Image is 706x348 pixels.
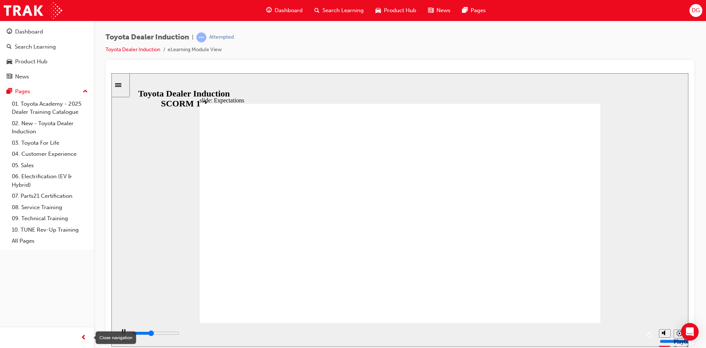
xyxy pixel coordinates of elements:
[209,34,234,41] div: Attempted
[15,87,30,96] div: Pages
[9,224,91,236] a: 10. TUNE Rev-Up Training
[15,43,56,51] div: Search Learning
[7,44,12,50] span: search-icon
[375,6,381,15] span: car-icon
[106,33,189,42] span: Toyota Dealer Induction
[81,333,86,342] span: prev-icon
[9,160,91,171] a: 05. Sales
[106,46,160,53] a: Toyota Dealer Induction
[275,6,303,15] span: Dashboard
[309,3,370,18] a: search-iconSearch Learning
[314,6,320,15] span: search-icon
[3,70,91,84] a: News
[15,57,47,66] div: Product Hub
[260,3,309,18] a: guage-iconDashboard
[83,87,88,96] span: up-icon
[456,3,492,18] a: pages-iconPages
[4,2,62,19] img: Trak
[15,73,29,81] div: News
[196,32,206,42] span: learningRecordVerb_ATTEMPT-icon
[21,257,68,263] input: slide progress
[96,331,136,344] div: Close navigation
[9,148,91,160] a: 04. Customer Experience
[533,256,544,267] button: Replay (Ctrl+Alt+R)
[462,6,468,15] span: pages-icon
[9,118,91,137] a: 02. New - Toyota Dealer Induction
[471,6,486,15] span: Pages
[681,323,699,341] div: Open Intercom Messenger
[422,3,456,18] a: news-iconNews
[544,250,573,274] div: misc controls
[562,265,573,278] div: Playback Speed
[322,6,364,15] span: Search Learning
[548,265,596,271] input: volume
[7,59,12,65] span: car-icon
[689,4,702,17] button: DG
[9,202,91,213] a: 08. Service Training
[548,256,559,264] button: Mute (Ctrl+Alt+M)
[9,171,91,190] a: 06. Electrification (EV & Hybrid)
[3,85,91,98] button: Pages
[370,3,422,18] a: car-iconProduct Hub
[9,98,91,118] a: 01. Toyota Academy - 2025 Dealer Training Catalogue
[7,29,12,35] span: guage-icon
[7,88,12,95] span: pages-icon
[9,190,91,202] a: 07. Parts21 Certification
[384,6,416,15] span: Product Hub
[3,55,91,68] a: Product Hub
[9,235,91,247] a: All Pages
[692,6,700,15] span: DG
[9,137,91,149] a: 03. Toyota For Life
[428,6,434,15] span: news-icon
[3,25,91,39] a: Dashboard
[3,24,91,85] button: DashboardSearch LearningProduct HubNews
[192,33,193,42] span: |
[562,256,574,265] button: Playback speed
[4,250,544,274] div: playback controls
[9,213,91,224] a: 09. Technical Training
[266,6,272,15] span: guage-icon
[15,28,43,36] div: Dashboard
[436,6,450,15] span: News
[168,46,222,54] li: eLearning Module View
[4,256,16,268] button: Pause (Ctrl+Alt+P)
[3,40,91,54] a: Search Learning
[7,74,12,80] span: news-icon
